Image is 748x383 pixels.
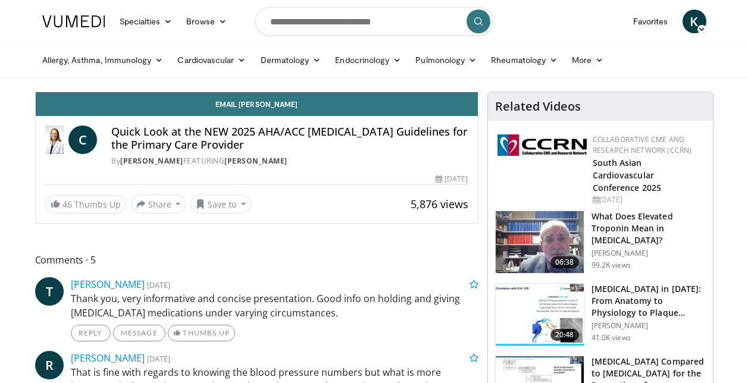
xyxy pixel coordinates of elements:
[591,321,706,331] p: [PERSON_NAME]
[224,156,287,166] a: [PERSON_NAME]
[593,194,703,205] div: [DATE]
[131,194,186,214] button: Share
[496,211,584,273] img: 98daf78a-1d22-4ebe-927e-10afe95ffd94.150x105_q85_crop-smart_upscale.jpg
[591,211,706,246] h3: What Does Elevated Troponin Mean in [MEDICAL_DATA]?
[42,15,105,27] img: VuMedi Logo
[71,278,145,291] a: [PERSON_NAME]
[484,48,565,72] a: Rheumatology
[35,277,64,306] a: T
[190,194,251,214] button: Save to
[253,48,328,72] a: Dermatology
[45,125,64,154] img: Dr. Catherine P. Benziger
[408,48,484,72] a: Pulmonology
[71,351,145,365] a: [PERSON_NAME]
[626,10,675,33] a: Favorites
[113,325,165,341] a: Message
[35,351,64,379] a: R
[111,125,468,151] h4: Quick Look at the NEW 2025 AHA/ACC [MEDICAL_DATA] Guidelines for the Primary Care Provider
[112,10,180,33] a: Specialties
[179,10,234,33] a: Browse
[62,199,72,210] span: 46
[565,48,611,72] a: More
[591,283,706,319] h3: [MEDICAL_DATA] in [DATE]: From Anatomy to Physiology to Plaque Burden and …
[111,156,468,167] div: By FEATURING
[147,353,170,364] small: [DATE]
[496,284,584,346] img: 823da73b-7a00-425d-bb7f-45c8b03b10c3.150x105_q85_crop-smart_upscale.jpg
[328,48,408,72] a: Endocrinology
[170,48,253,72] a: Cardiovascular
[45,195,126,214] a: 46 Thumbs Up
[495,99,581,114] h4: Related Videos
[147,280,170,290] small: [DATE]
[550,329,579,341] span: 20:48
[436,174,468,184] div: [DATE]
[35,48,171,72] a: Allergy, Asthma, Immunology
[71,325,111,341] a: Reply
[591,333,631,343] p: 41.0K views
[495,283,706,346] a: 20:48 [MEDICAL_DATA] in [DATE]: From Anatomy to Physiology to Plaque Burden and … [PERSON_NAME] 4...
[593,157,662,193] a: South Asian Cardiovascular Conference 2025
[591,260,631,270] p: 99.2K views
[255,7,493,36] input: Search topics, interventions
[683,10,706,33] a: K
[120,156,183,166] a: [PERSON_NAME]
[593,134,692,155] a: Collaborative CME and Research Network (CCRN)
[495,211,706,274] a: 06:38 What Does Elevated Troponin Mean in [MEDICAL_DATA]? [PERSON_NAME] 99.2K views
[36,92,478,116] a: Email [PERSON_NAME]
[497,134,587,156] img: a04ee3ba-8487-4636-b0fb-5e8d268f3737.png.150x105_q85_autocrop_double_scale_upscale_version-0.2.png
[35,252,478,268] span: Comments 5
[71,291,478,320] p: Thank you, very informative and concise presentation. Good info on holding and giving [MEDICAL_DA...
[591,249,706,258] p: [PERSON_NAME]
[411,197,468,211] span: 5,876 views
[550,256,579,268] span: 06:38
[168,325,235,341] a: Thumbs Up
[68,125,97,154] a: C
